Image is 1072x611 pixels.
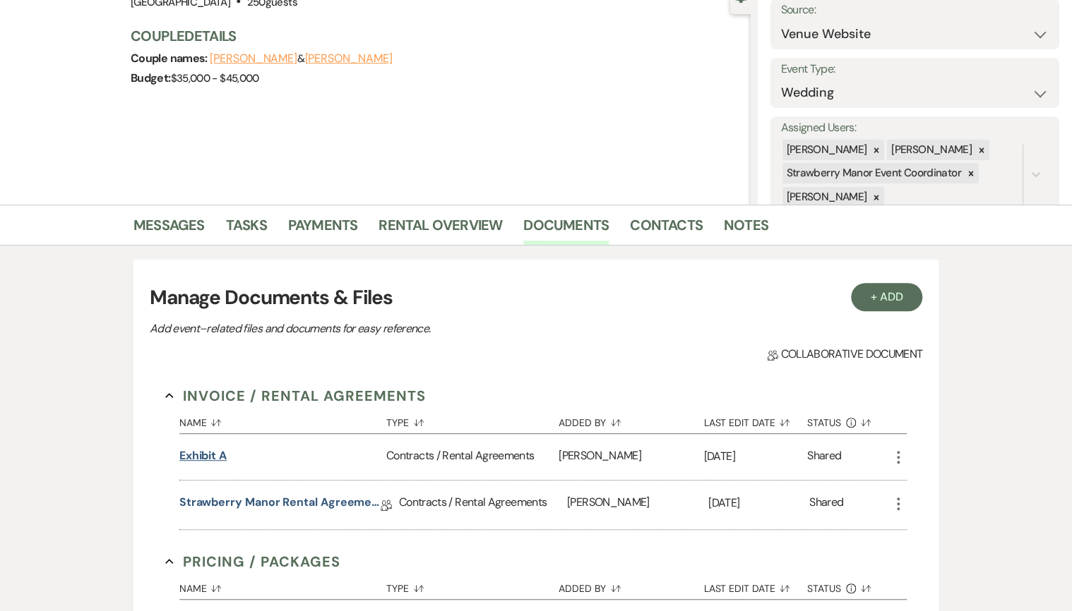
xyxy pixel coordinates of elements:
[171,71,259,85] span: $35,000 - $45,000
[703,447,807,466] p: [DATE]
[807,418,841,428] span: Status
[523,214,609,245] a: Documents
[807,572,890,599] button: Status
[133,214,205,245] a: Messages
[304,53,392,64] button: [PERSON_NAME]
[703,572,807,599] button: Last Edit Date
[226,214,267,245] a: Tasks
[781,59,1049,80] label: Event Type:
[165,385,426,406] button: Invoice / Rental Agreements
[559,572,703,599] button: Added By
[165,551,340,572] button: Pricing / Packages
[131,51,210,66] span: Couple names:
[767,346,922,363] span: Collaborative document
[782,163,963,183] div: Strawberry Manor Event Coordinator
[708,494,809,512] p: [DATE]
[288,214,358,245] a: Payments
[781,118,1049,138] label: Assigned Users:
[887,140,974,160] div: [PERSON_NAME]
[379,214,502,245] a: Rental Overview
[782,187,869,207] div: [PERSON_NAME]
[179,494,381,516] a: Strawberry Manor Rental Agreement - Wedding
[386,572,559,599] button: Type
[782,140,869,160] div: [PERSON_NAME]
[150,283,922,313] h3: Manage Documents & Files
[210,53,297,64] button: [PERSON_NAME]
[630,214,703,245] a: Contacts
[851,283,923,311] button: + Add
[559,406,703,433] button: Added By
[703,406,807,433] button: Last Edit Date
[179,572,386,599] button: Name
[150,320,644,338] p: Add event–related files and documents for easy reference.
[724,214,768,245] a: Notes
[179,406,386,433] button: Name
[807,406,890,433] button: Status
[210,52,392,66] span: &
[131,71,171,85] span: Budget:
[807,447,841,466] div: Shared
[399,480,567,529] div: Contracts / Rental Agreements
[559,434,703,480] div: [PERSON_NAME]
[131,26,737,46] h3: Couple Details
[386,406,559,433] button: Type
[386,434,559,480] div: Contracts / Rental Agreements
[567,480,708,529] div: [PERSON_NAME]
[807,583,841,593] span: Status
[809,494,843,516] div: Shared
[179,447,227,464] button: Exhibit A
